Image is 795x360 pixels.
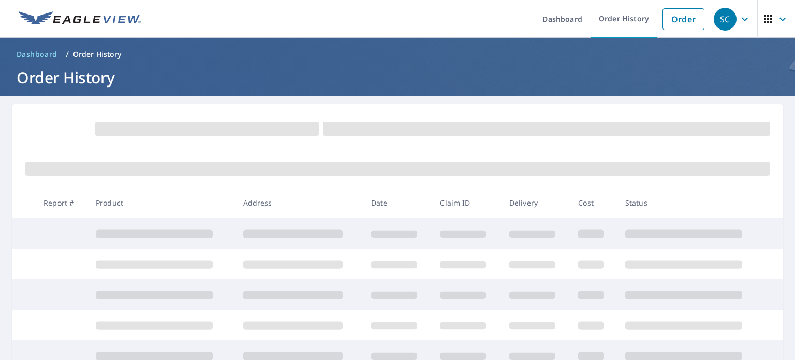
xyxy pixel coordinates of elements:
th: Date [363,188,432,218]
li: / [66,48,69,61]
th: Report # [35,188,87,218]
nav: breadcrumb [12,46,783,63]
a: Dashboard [12,46,62,63]
p: Order History [73,49,122,60]
h1: Order History [12,67,783,88]
th: Status [617,188,764,218]
th: Address [235,188,363,218]
th: Cost [570,188,617,218]
img: EV Logo [19,11,141,27]
th: Delivery [501,188,570,218]
th: Claim ID [432,188,500,218]
th: Product [87,188,235,218]
span: Dashboard [17,49,57,60]
div: SC [714,8,737,31]
a: Order [662,8,704,30]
